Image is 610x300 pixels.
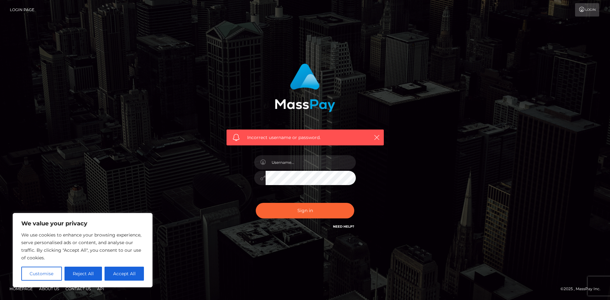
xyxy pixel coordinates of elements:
[63,284,93,294] a: Contact Us
[21,220,144,227] p: We value your privacy
[7,284,35,294] a: Homepage
[275,63,335,112] img: MassPay Login
[64,267,102,281] button: Reject All
[266,155,356,170] input: Username...
[13,213,152,287] div: We value your privacy
[105,267,144,281] button: Accept All
[333,224,354,229] a: Need Help?
[560,285,605,292] div: © 2025 , MassPay Inc.
[95,284,107,294] a: API
[247,134,363,141] span: Incorrect username or password.
[21,267,62,281] button: Customise
[21,231,144,262] p: We use cookies to enhance your browsing experience, serve personalised ads or content, and analys...
[37,284,62,294] a: About Us
[575,3,599,17] a: Login
[256,203,354,218] button: Sign in
[10,3,34,17] a: Login Page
